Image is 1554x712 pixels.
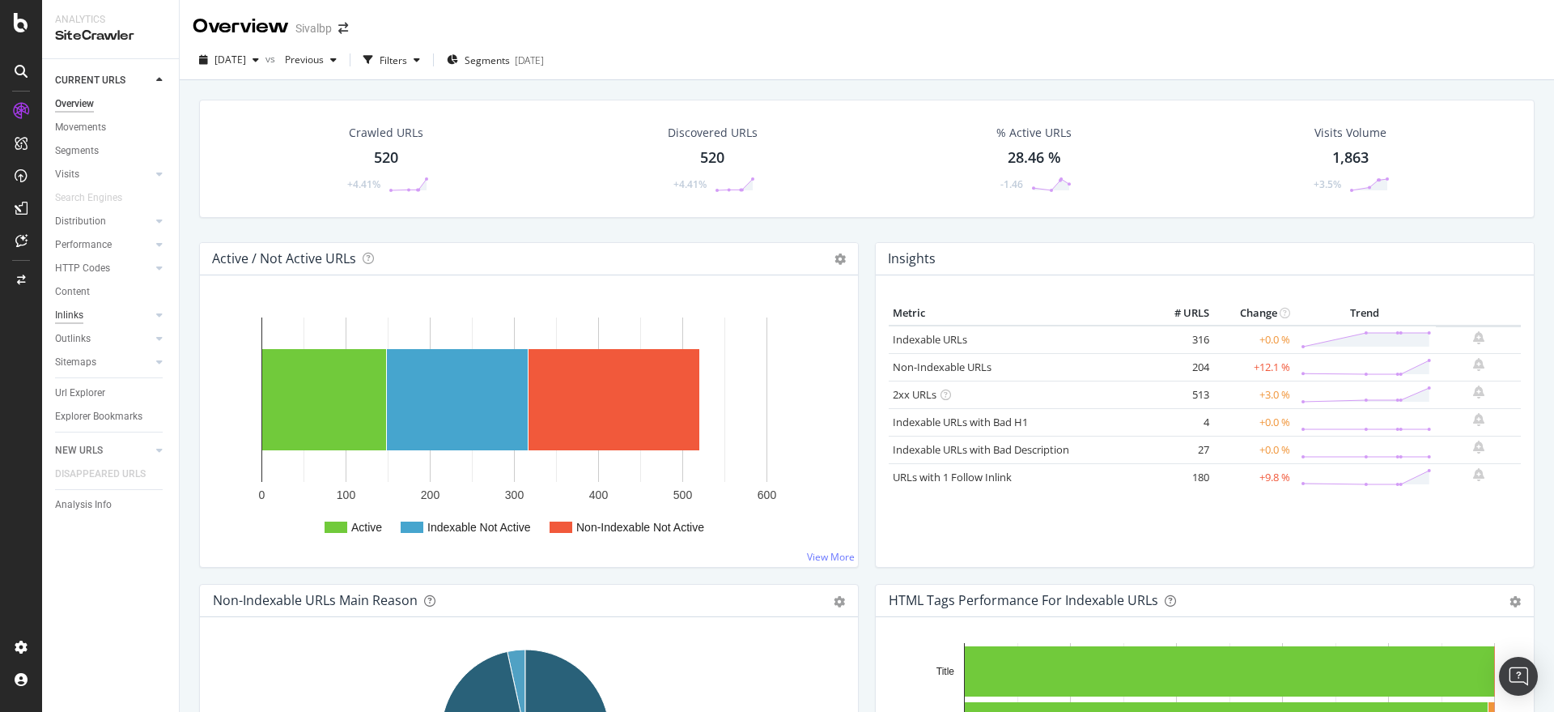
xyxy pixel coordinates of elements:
h4: Active / Not Active URLs [212,248,356,270]
a: NEW URLS [55,442,151,459]
div: Outlinks [55,330,91,347]
text: 0 [259,488,265,501]
td: 204 [1149,353,1213,381]
span: Previous [278,53,324,66]
div: +4.41% [347,177,380,191]
i: Options [834,254,846,265]
div: Discovered URLs [668,125,758,141]
div: gear [834,596,845,608]
div: Analysis Info [55,497,112,514]
td: 180 [1149,463,1213,491]
div: Explorer Bookmarks [55,408,142,425]
div: +3.5% [1314,177,1341,191]
button: Filters [357,47,427,73]
div: SiteCrawler [55,27,166,45]
a: Sitemaps [55,354,151,371]
td: 513 [1149,381,1213,408]
div: Overview [55,96,94,113]
text: 600 [758,488,777,501]
div: CURRENT URLS [55,72,125,89]
text: Active [351,521,382,534]
div: HTTP Codes [55,260,110,277]
div: bell-plus [1473,468,1484,481]
div: Performance [55,237,112,254]
div: 520 [374,147,398,168]
div: HTML Tags Performance for Indexable URLs [889,592,1158,608]
div: bell-plus [1473,331,1484,344]
div: Inlinks [55,307,83,324]
div: 1,863 [1332,147,1369,168]
div: +4.41% [673,177,707,191]
div: Visits Volume [1314,125,1386,141]
div: Segments [55,143,99,160]
td: +0.0 % [1213,408,1294,436]
div: bell-plus [1473,413,1484,426]
text: Title [936,666,955,677]
button: Segments[DATE] [440,47,550,73]
a: Url Explorer [55,385,168,402]
text: Non-Indexable Not Active [576,521,704,534]
a: Non-Indexable URLs [893,360,991,374]
span: vs [265,52,278,66]
a: Performance [55,237,151,254]
a: Indexable URLs [893,332,967,347]
th: # URLS [1149,301,1213,326]
text: 500 [673,488,693,501]
a: Visits [55,166,151,183]
a: View More [807,550,855,564]
div: [DATE] [515,53,544,67]
div: Crawled URLs [349,125,423,141]
div: Sitemaps [55,354,96,371]
td: 4 [1149,408,1213,436]
h4: Insights [888,248,936,270]
div: bell-plus [1473,386,1484,399]
td: +0.0 % [1213,436,1294,463]
td: +0.0 % [1213,326,1294,354]
div: Filters [380,53,407,67]
a: Movements [55,119,168,136]
a: Overview [55,96,168,113]
div: Content [55,284,90,301]
th: Trend [1294,301,1436,326]
div: 520 [700,147,724,168]
div: Analytics [55,13,166,27]
a: CURRENT URLS [55,72,151,89]
td: 27 [1149,436,1213,463]
div: Visits [55,166,79,183]
div: % Active URLs [996,125,1072,141]
text: 300 [505,488,524,501]
div: Non-Indexable URLs Main Reason [213,592,418,608]
td: +3.0 % [1213,381,1294,408]
a: HTTP Codes [55,260,151,277]
div: Overview [193,13,289,41]
div: 28.46 % [1008,147,1061,168]
text: Indexable Not Active [427,521,531,534]
a: Inlinks [55,307,151,324]
a: Indexable URLs with Bad H1 [893,415,1028,429]
div: bell-plus [1473,441,1484,454]
div: Sivalbp [295,20,332,36]
div: arrow-right-arrow-left [338,23,348,34]
a: Analysis Info [55,497,168,514]
a: Distribution [55,213,151,230]
div: bell-plus [1473,358,1484,371]
div: Open Intercom Messenger [1499,657,1538,696]
a: Segments [55,143,168,160]
th: Change [1213,301,1294,326]
td: +9.8 % [1213,463,1294,491]
a: Outlinks [55,330,151,347]
a: DISAPPEARED URLS [55,466,162,483]
text: 100 [337,488,356,501]
a: Search Engines [55,190,138,207]
div: Url Explorer [55,385,105,402]
th: Metric [889,301,1149,326]
button: Previous [278,47,343,73]
a: Content [55,284,168,301]
div: Movements [55,119,106,136]
div: Search Engines [55,190,122,207]
a: 2xx URLs [893,387,936,402]
div: gear [1509,596,1521,608]
text: 400 [589,488,609,501]
a: URLs with 1 Follow Inlink [893,470,1012,484]
text: 200 [421,488,440,501]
